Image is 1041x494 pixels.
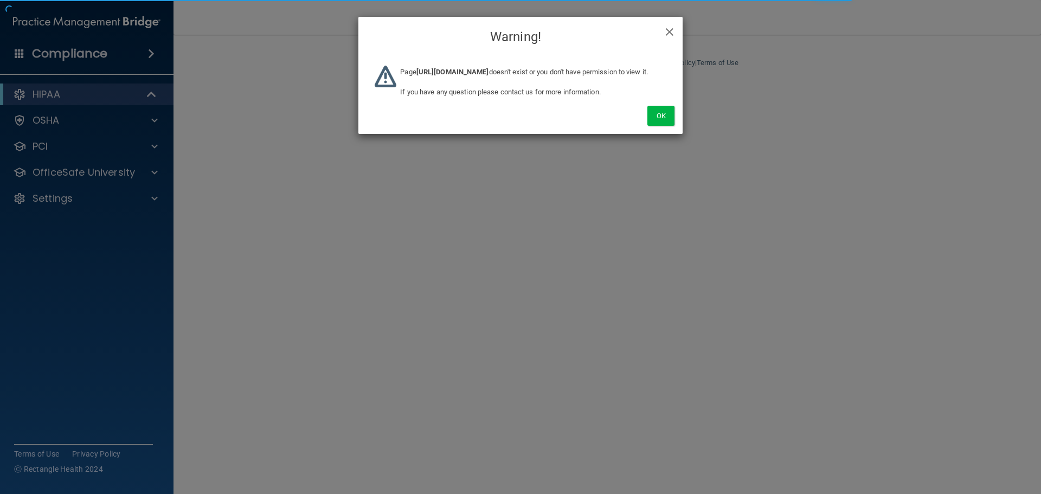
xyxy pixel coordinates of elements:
[647,106,674,126] button: Ok
[400,86,666,99] p: If you have any question please contact us for more information.
[400,66,666,79] p: Page doesn't exist or you don't have permission to view it.
[367,25,674,49] h4: Warning!
[416,68,489,76] b: [URL][DOMAIN_NAME]
[375,66,396,87] img: warning-logo.669c17dd.png
[665,20,674,41] span: ×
